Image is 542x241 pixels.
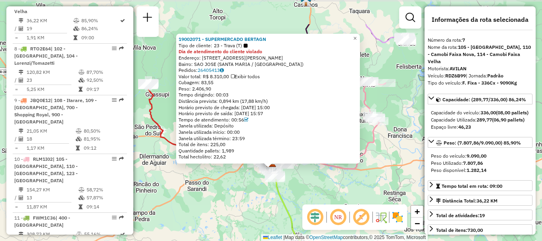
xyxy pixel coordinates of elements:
i: Rota otimizada [120,18,125,23]
strong: RDZ6B99 [445,73,466,79]
td: 86,24% [81,25,119,33]
td: 154,27 KM [26,186,78,194]
i: Total de Atividades [19,137,23,141]
i: % de utilização do peso [73,18,79,23]
i: % de utilização do peso [79,187,85,192]
i: % de utilização da cubagem [73,26,79,31]
span: 36,22 KM [477,198,498,204]
span: 11 - [14,215,70,228]
strong: 9.090,00 [467,153,486,159]
td: 09:12 [83,144,123,152]
span: Exibir todos [231,73,260,79]
img: Exibir/Ocultar setores [391,211,404,224]
span: | Jornada: [466,73,504,79]
div: Tempo de atendimento: 00:56 [179,117,357,123]
div: Horário previsto de chegada: [DATE] 15:00 [179,104,357,111]
a: Total de itens:730,00 [428,224,532,235]
td: = [14,34,18,42]
strong: AVILAN [450,66,467,71]
a: Peso: (7.807,86/9.090,00) 85,90% [428,137,532,148]
div: Peso: (7.807,86/9.090,00) 85,90% [428,149,532,177]
div: Capacidade Utilizada: [431,116,529,123]
td: 55,16% [84,230,119,238]
div: Map data © contributors,© 2025 TomTom, Microsoft [261,234,428,241]
strong: 730,00 [467,227,483,233]
td: 09:00 [81,34,119,42]
a: Leaflet [263,235,282,240]
div: Janela utilizada término: 23:59 [179,135,357,142]
em: Rota exportada [119,46,124,51]
a: Capacidade: (289,77/336,00) 86,24% [428,94,532,104]
span: 10 - [14,156,78,183]
span: JBQ0E12 [30,97,51,103]
span: Ocultar NR [329,208,348,227]
td: 09:14 [86,203,124,211]
strong: 7.807,86 [463,160,483,166]
i: % de utilização do peso [79,70,85,75]
td: = [14,85,18,93]
td: 58,72% [86,186,124,194]
td: = [14,203,18,211]
i: Tempo total em rota [76,146,80,150]
td: 1,17 KM [26,144,75,152]
td: 85,90% [81,17,119,25]
strong: (08,00 pallets) [496,110,529,116]
i: Tempo total em rota [79,87,83,92]
strong: 336,00 [480,110,496,116]
em: Rota exportada [119,98,124,102]
i: Distância Total [19,129,23,133]
span: RLM1I02 [33,156,53,162]
div: Peso Utilizado: [431,160,529,167]
div: Total de itens: 225,00 [179,141,357,148]
strong: (06,90 pallets) [492,117,525,123]
em: Rota exportada [119,156,124,161]
a: Distância Total:36,22 KM [428,195,532,206]
div: Peso disponível: [431,167,529,174]
span: Ocultar deslocamento [306,208,325,227]
span: Total de atividades: [436,212,485,218]
strong: 7 [462,37,465,43]
a: 26405413 [198,67,224,73]
em: Opções [112,46,117,51]
em: Opções [112,156,117,161]
div: Espaço livre: [431,123,529,131]
div: Horário previsto de saída: [DATE] 15:57 [179,110,357,117]
td: 18 [26,135,75,143]
div: Distância Total: [436,197,498,204]
td: / [14,135,18,143]
div: Janela utilizada início: 00:00 [179,129,357,135]
td: 5,25 KM [26,85,78,93]
span: 23 - Trava (T) [214,42,248,49]
i: Distância Total [19,187,23,192]
i: % de utilização da cubagem [79,78,85,83]
td: 81,95% [83,135,123,143]
td: 308,72 KM [26,230,76,238]
span: | 105 - [GEOGRAPHIC_DATA], 110 - [GEOGRAPHIC_DATA], 123 - [GEOGRAPHIC_DATA] [14,156,78,183]
div: Veículo: [428,72,532,79]
span: | [283,235,284,240]
td: 09:17 [86,85,124,93]
i: Total de Atividades [19,26,23,31]
td: / [14,194,18,202]
div: Distância prevista: 0,894 km (17,88 km/h) [179,98,357,104]
div: Capacidade: (289,77/336,00) 86,24% [428,106,532,134]
div: Tempo dirigindo: 00:03 [179,92,357,98]
td: / [14,25,18,33]
a: Com service time [244,117,248,123]
td: 57,87% [86,194,124,202]
i: Observações [220,68,224,73]
td: 1,91 KM [26,34,73,42]
span: 9 - [14,97,97,125]
strong: F. Fixa - 336Cx - 9090Kg [462,80,517,86]
div: Tipo do veículo: [428,79,532,87]
i: Total de Atividades [19,78,23,83]
em: Opções [112,98,117,102]
strong: 46,23 [458,124,471,130]
i: % de utilização do peso [76,129,82,133]
span: + [415,206,420,216]
i: Distância Total [19,232,23,237]
a: Tempo total em rota: 09:00 [428,180,532,191]
td: 11,87 KM [26,203,78,211]
div: Pedidos: [179,67,357,73]
span: × [353,35,357,42]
